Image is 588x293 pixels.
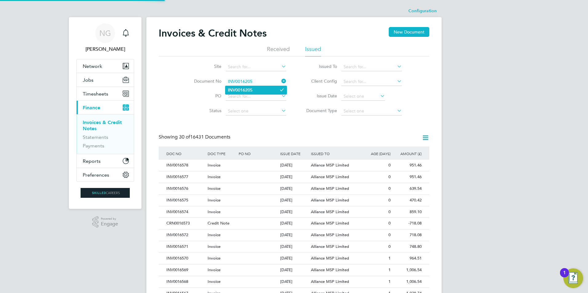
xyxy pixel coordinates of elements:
[392,229,423,241] div: 718.08
[563,273,566,281] div: 1
[388,197,391,203] span: 0
[302,78,337,84] label: Client Config
[77,114,134,154] div: Finance
[311,221,349,226] span: Alliance MSP Limited
[563,268,583,288] button: Open Resource Center, 1 new notification
[165,276,206,287] div: INV0016568
[208,197,220,203] span: Invoice
[77,101,134,114] button: Finance
[179,134,230,140] span: 16431 Documents
[159,27,267,39] h2: Invoices & Credit Notes
[165,160,206,171] div: INV0016578
[279,253,310,264] div: [DATE]
[83,134,108,140] a: Statements
[208,186,220,191] span: Invoice
[279,276,310,287] div: [DATE]
[226,92,286,101] input: Search for...
[392,171,423,183] div: 951.46
[159,134,232,140] div: Showing
[83,158,101,164] span: Reports
[279,195,310,206] div: [DATE]
[99,29,111,37] span: NG
[76,45,134,53] span: Nikki Grassby
[77,154,134,168] button: Reports
[302,108,337,113] label: Document Type
[77,168,134,182] button: Preferences
[392,195,423,206] div: 470.42
[208,256,220,261] span: Invoice
[311,256,349,261] span: Alliance MSP Limited
[388,174,391,179] span: 0
[388,232,391,237] span: 0
[165,229,206,241] div: INV0016572
[279,183,310,194] div: [DATE]
[392,206,423,218] div: 859.10
[392,183,423,194] div: 639.54
[311,162,349,168] span: Alliance MSP Limited
[392,253,423,264] div: 964.51
[165,218,206,229] div: CRN0016573
[392,264,423,276] div: 1,006.54
[341,92,385,101] input: Select one
[392,241,423,252] div: 748.80
[208,232,220,237] span: Invoice
[76,23,134,53] a: NG[PERSON_NAME]
[392,160,423,171] div: 951.46
[208,267,220,272] span: Invoice
[388,279,391,284] span: 1
[388,162,391,168] span: 0
[341,63,402,71] input: Search for...
[311,267,349,272] span: Alliance MSP Limited
[83,172,109,178] span: Preferences
[76,188,134,198] a: Go to home page
[165,206,206,218] div: INV0016574
[208,162,220,168] span: Invoice
[279,206,310,218] div: [DATE]
[311,279,349,284] span: Alliance MSP Limited
[186,78,221,84] label: Document No
[341,77,402,86] input: Search for...
[361,146,392,161] div: AGE (DAYS)
[165,183,206,194] div: INV0016576
[165,195,206,206] div: INV0016575
[92,216,118,228] a: Powered byEngage
[237,146,278,161] div: PO NO
[279,218,310,229] div: [DATE]
[388,209,391,214] span: 0
[101,216,118,221] span: Powered by
[279,171,310,183] div: [DATE]
[311,232,349,237] span: Alliance MSP Limited
[392,276,423,287] div: 1,006.54
[165,171,206,183] div: INV0016577
[83,91,108,97] span: Timesheets
[208,244,220,249] span: Invoice
[83,77,93,83] span: Jobs
[311,197,349,203] span: Alliance MSP Limited
[208,221,229,226] span: Credit Note
[165,253,206,264] div: INV0016570
[179,134,190,140] span: 30 of
[392,146,423,161] div: AMOUNT (£)
[208,174,220,179] span: Invoice
[83,105,100,111] span: Finance
[311,209,349,214] span: Alliance MSP Limited
[69,17,141,209] nav: Main navigation
[309,146,361,161] div: ISSUED TO
[279,229,310,241] div: [DATE]
[165,264,206,276] div: INV0016569
[83,63,102,69] span: Network
[392,218,423,229] div: -718.08
[83,143,104,149] a: Payments
[305,45,321,57] li: Issued
[208,209,220,214] span: Invoice
[388,256,391,261] span: 1
[389,27,429,37] button: New Document
[77,73,134,87] button: Jobs
[388,267,391,272] span: 1
[226,107,286,115] input: Select one
[226,63,286,71] input: Search for...
[208,279,220,284] span: Invoice
[388,186,391,191] span: 0
[165,241,206,252] div: INV0016571
[279,264,310,276] div: [DATE]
